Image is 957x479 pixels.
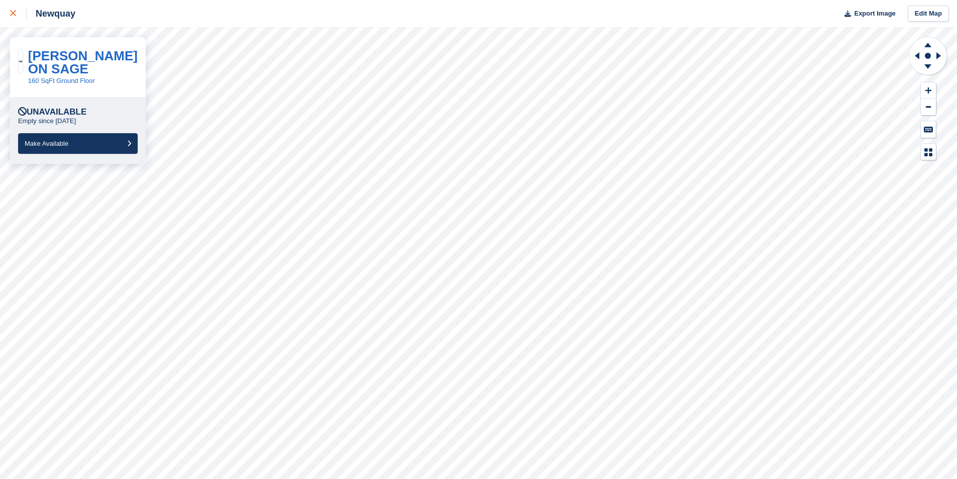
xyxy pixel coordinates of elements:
a: 160 SqFt Ground Floor [28,77,95,84]
button: Keyboard Shortcuts [921,121,936,138]
div: Newquay [27,8,75,20]
button: Export Image [838,6,896,22]
button: Zoom In [921,82,936,99]
div: Unavailable [18,107,86,117]
button: Zoom Out [921,99,936,116]
span: Make Available [25,140,68,147]
a: [PERSON_NAME] ON SAGE [28,48,138,76]
p: Empty since [DATE] [18,117,76,125]
button: Map Legend [921,144,936,160]
button: Make Available [18,133,138,154]
img: 150-sqft-unit.jpg [19,60,23,63]
a: Edit Map [908,6,949,22]
span: Export Image [854,9,895,19]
